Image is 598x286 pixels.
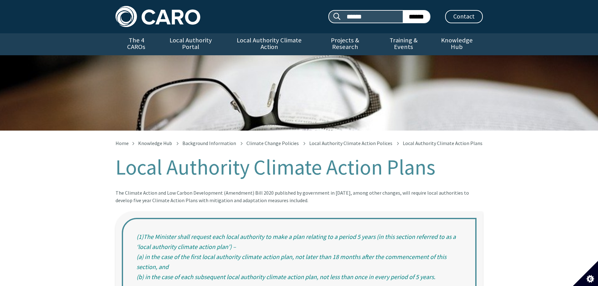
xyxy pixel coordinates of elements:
a: Local Authority Climate Action Polices [309,140,392,146]
a: Background Information [182,140,236,146]
a: Climate Change Policies [246,140,299,146]
span: Local Authority Climate Action Plans [403,140,482,146]
a: Contact [445,10,483,23]
a: Training & Events [376,33,431,55]
div: The Climate Action and Low Carbon Development (Amendment) Bill 2020 published by government in [D... [116,189,483,204]
a: Projects & Research [314,33,376,55]
a: Local Authority Climate Action [224,33,314,55]
a: The 4 CAROs [116,33,157,55]
a: Home [116,140,129,146]
a: Knowledge Hub [138,140,172,146]
a: Local Authority Portal [157,33,224,55]
h1: Local Authority Climate Action Plans [116,156,483,179]
img: Caro logo [116,6,200,27]
a: Knowledge Hub [431,33,482,55]
button: Set cookie preferences [573,261,598,286]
